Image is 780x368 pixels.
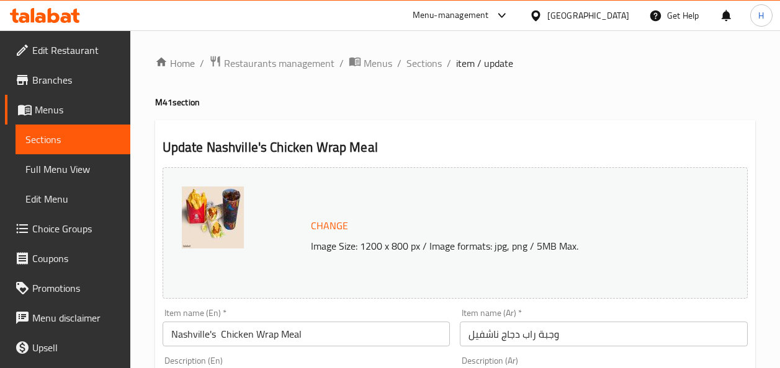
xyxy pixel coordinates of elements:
a: Choice Groups [5,214,130,243]
h2: Update Nashville's Chicken Wrap Meal [163,138,748,157]
button: Change [306,213,353,239]
li: / [397,56,401,71]
img: 258A0050638905879252958627.jpg [182,186,244,248]
span: Change [311,217,348,235]
p: Image Size: 1200 x 800 px / Image formats: jpg, png / 5MB Max. [306,239,716,253]
input: Enter name Ar [460,322,748,346]
a: Menus [349,55,392,71]
a: Home [155,56,195,71]
div: Menu-management [413,8,489,23]
span: Restaurants management [224,56,334,71]
a: Promotions [5,273,130,303]
li: / [200,56,204,71]
a: Edit Menu [16,184,130,214]
span: Coupons [32,251,120,266]
span: Sections [25,132,120,147]
span: Menus [364,56,392,71]
a: Sections [16,125,130,154]
a: Full Menu View [16,154,130,184]
span: Branches [32,72,120,87]
a: Restaurants management [209,55,334,71]
span: Promotions [32,281,120,296]
input: Enter name En [163,322,451,346]
span: Full Menu View [25,162,120,177]
div: [GEOGRAPHIC_DATA] [547,9,629,22]
span: Menu disclaimer [32,310,120,325]
span: Edit Restaurant [32,43,120,58]
a: Edit Restaurant [5,35,130,65]
nav: breadcrumb [155,55,755,71]
a: Coupons [5,243,130,273]
a: Sections [406,56,442,71]
a: Branches [5,65,130,95]
span: Menus [35,102,120,117]
a: Menus [5,95,130,125]
span: Edit Menu [25,191,120,206]
span: Upsell [32,340,120,355]
li: / [447,56,451,71]
span: Choice Groups [32,221,120,236]
span: item / update [456,56,513,71]
h4: M41 section [155,96,755,108]
a: Upsell [5,333,130,362]
span: H [758,9,764,22]
li: / [339,56,344,71]
a: Menu disclaimer [5,303,130,333]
